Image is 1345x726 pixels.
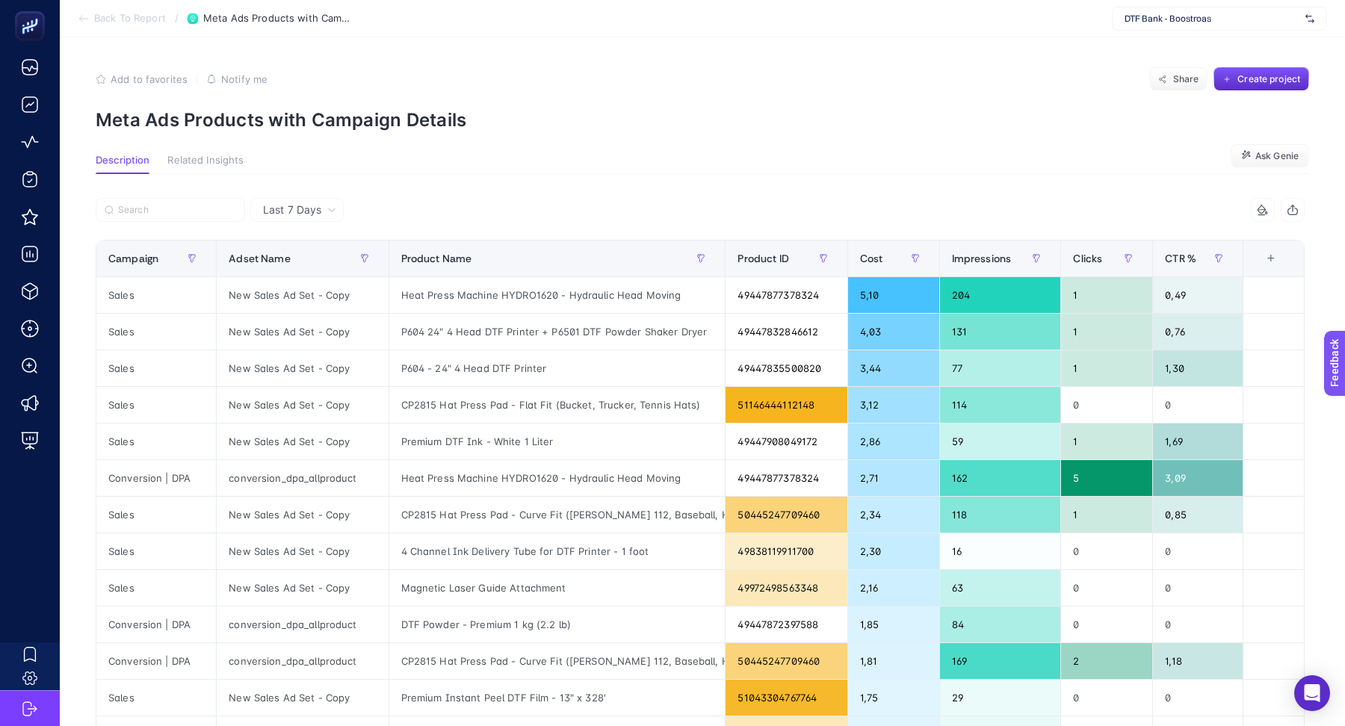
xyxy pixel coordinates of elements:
button: Description [96,155,149,174]
input: Search [118,205,236,216]
div: 59 [940,423,1061,459]
div: New Sales Ad Set - Copy [217,277,388,313]
span: Create project [1237,73,1300,85]
button: Add to favorites [96,73,188,85]
div: 204 [940,277,1061,313]
div: 3,09 [1153,460,1242,496]
div: 0 [1153,387,1242,423]
div: 1,75 [848,680,939,716]
div: New Sales Ad Set - Copy [217,680,388,716]
div: 0 [1153,570,1242,606]
div: Sales [96,680,216,716]
div: Premium Instant Peel DTF Film - 13" x 328' [389,680,726,716]
span: Related Insights [167,155,244,167]
div: 29 [940,680,1061,716]
div: 63 [940,570,1061,606]
span: Clicks [1073,252,1102,264]
span: Share [1173,73,1199,85]
div: Sales [96,423,216,459]
div: 4,03 [848,314,939,350]
span: Ask Genie [1255,150,1299,162]
span: Back To Report [94,13,166,25]
div: New Sales Ad Set - Copy [217,423,388,459]
div: 0 [1153,680,1242,716]
div: 51146444112148 [726,387,847,423]
div: New Sales Ad Set - Copy [217,350,388,386]
div: 1,81 [848,643,939,679]
p: Meta Ads Products with Campaign Details [96,109,1309,131]
div: + [1257,252,1285,264]
div: 16 [940,533,1061,569]
div: 84 [940,606,1061,642]
div: 114 [940,387,1061,423]
div: 77 [940,350,1061,386]
span: Last 7 Days [263,202,321,217]
div: Conversion | DPA [96,606,216,642]
div: Conversion | DPA [96,643,216,679]
div: 0,49 [1153,277,1242,313]
div: Premium DTF Ink - White 1 Liter [389,423,726,459]
div: 0 [1153,606,1242,642]
img: svg%3e [1305,11,1314,26]
span: Product ID [738,252,788,264]
div: 1 [1061,314,1152,350]
div: Heat Press Machine HYDRO1620 - Hydraulic Head Moving [389,460,726,496]
div: Conversion | DPA [96,460,216,496]
div: 49972498563348 [726,570,847,606]
div: 50445247709460 [726,497,847,533]
span: Notify me [221,73,268,85]
div: 131 [940,314,1061,350]
div: CP2815 Hat Press Pad - Curve Fit ([PERSON_NAME] 112, Baseball, Hip-Hop) [389,643,726,679]
div: Sales [96,497,216,533]
div: 118 [940,497,1061,533]
div: 49447877378324 [726,277,847,313]
span: DTF Bank - Boostroas [1125,13,1299,25]
button: Create project [1213,67,1309,91]
span: Feedback [9,4,57,16]
div: 49447877378324 [726,460,847,496]
div: 4 Channel Ink Delivery Tube for DTF Printer - 1 foot [389,533,726,569]
div: 0,85 [1153,497,1242,533]
div: 0 [1061,606,1152,642]
div: 0 [1061,570,1152,606]
div: P604 24" 4 Head DTF Printer + P6501 DTF Powder Shaker Dryer [389,314,726,350]
div: 49447832846612 [726,314,847,350]
div: 49447835500820 [726,350,847,386]
div: DTF Powder - Premium 1 kg (2.2 lb) [389,606,726,642]
div: 1 [1061,277,1152,313]
div: 2 [1061,643,1152,679]
div: 0 [1061,680,1152,716]
div: New Sales Ad Set - Copy [217,533,388,569]
span: Cost [860,252,883,264]
div: New Sales Ad Set - Copy [217,387,388,423]
div: Heat Press Machine HYDRO1620 - Hydraulic Head Moving [389,277,726,313]
div: 169 [940,643,1061,679]
div: 0,76 [1153,314,1242,350]
div: CP2815 Hat Press Pad - Flat Fit (Bucket, Trucker, Tennis Hats) [389,387,726,423]
div: Sales [96,314,216,350]
div: 49447908049172 [726,423,847,459]
div: 2,86 [848,423,939,459]
span: Impressions [952,252,1012,264]
div: 2,16 [848,570,939,606]
div: 1,30 [1153,350,1242,386]
button: Share [1149,67,1208,91]
div: 1 [1061,423,1152,459]
button: Notify me [206,73,268,85]
div: Open Intercom Messenger [1294,675,1330,711]
span: Adset Name [229,252,290,264]
div: 0 [1061,387,1152,423]
div: New Sales Ad Set - Copy [217,314,388,350]
div: Sales [96,570,216,606]
div: 3,44 [848,350,939,386]
div: 5 [1061,460,1152,496]
span: / [175,12,179,24]
div: 1,18 [1153,643,1242,679]
div: 162 [940,460,1061,496]
div: 1,69 [1153,423,1242,459]
div: Sales [96,533,216,569]
div: 5,10 [848,277,939,313]
span: Campaign [108,252,158,264]
div: 1 [1061,350,1152,386]
div: 1 [1061,497,1152,533]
